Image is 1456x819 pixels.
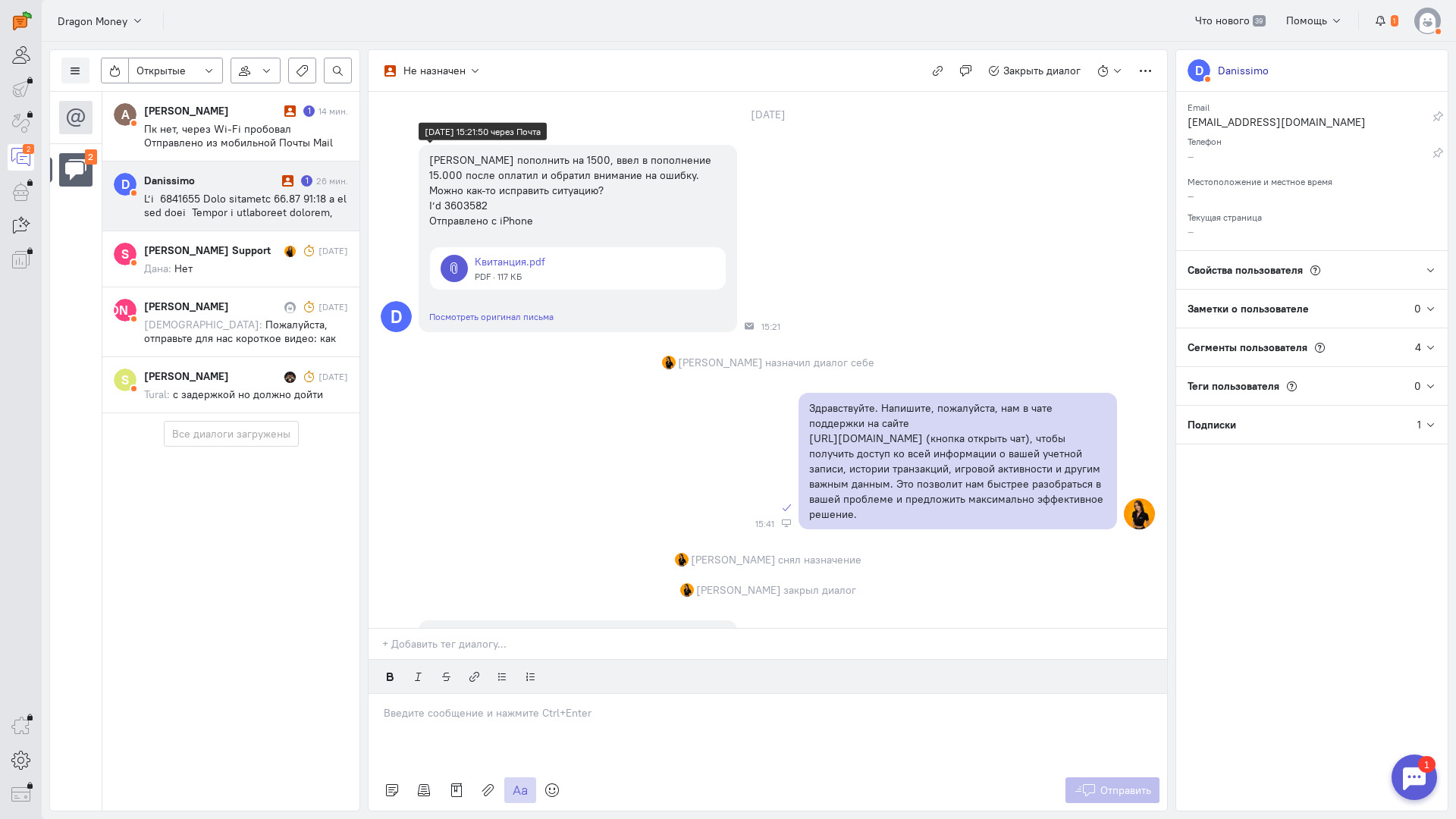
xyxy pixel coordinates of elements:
[1188,98,1210,113] small: Email
[691,552,776,567] span: [PERSON_NAME]
[782,519,791,528] div: Веб-панель
[1414,378,1421,394] div: 0
[8,144,34,171] a: 2
[809,431,1106,522] p: [URL][DOMAIN_NAME] (кнопка открыть чат), чтобы получить доступ ко всей информации о вашей учетной...
[284,372,296,383] img: Tural
[75,302,175,318] text: [PERSON_NAME]
[144,299,281,314] div: [PERSON_NAME]
[1188,263,1303,277] span: Свойства пользователя
[174,262,193,275] span: Нет
[316,174,348,187] div: 26 мин.
[23,144,34,154] div: 2
[144,173,278,188] div: Danissimo
[128,58,223,83] button: Открытые
[734,104,802,125] div: [DATE]
[284,302,296,313] img: Варвара
[303,371,315,382] i: Диалог был отложен и он напомнил о себе
[429,152,726,228] div: [PERSON_NAME] пополнить на 1500, ввел в пополнение 15.000 после оплатил и обратил внимание на оши...
[144,262,171,275] span: Дана:
[1367,8,1407,33] button: 1
[49,7,152,34] button: Dragon Money
[1188,149,1432,168] div: –
[144,192,347,424] span: L’i 6841655 Dolo sitametc 66.87 91:18 a el sed doei Tempor i utlaboreet dolorem, aliqua enimad. M...
[144,318,262,331] span: [DEMOGRAPHIC_DATA]:
[809,400,1106,431] p: Здравствуйте. Напишите, пожалуйста, нам в чате поддержки на сайте
[318,300,348,313] div: [DATE]
[980,58,1090,83] button: Закрыть диалог
[403,63,466,78] div: Не назначен
[144,369,281,384] div: [PERSON_NAME]
[1187,8,1274,33] a: Что нового 39
[121,246,129,262] text: S
[284,246,296,257] img: Дана
[1188,189,1194,202] span: –
[761,322,780,332] span: 15:21
[1278,8,1351,33] button: Помощь
[318,244,348,257] div: [DATE]
[1188,115,1432,133] div: [EMAIL_ADDRESS][DOMAIN_NAME]
[282,175,293,187] i: Диалог не разобран
[58,14,127,29] span: Dragon Money
[13,11,32,30] img: carrot-quest.svg
[425,125,541,138] div: [DATE] 15:21:50 через Почта
[121,176,130,192] text: D
[1176,290,1414,328] div: Заметки о пользователе
[391,306,402,328] text: D
[1391,15,1398,27] span: 1
[303,245,315,256] i: Диалог был отложен и он напомнил о себе
[1286,14,1327,27] span: Помощь
[318,370,348,383] div: [DATE]
[1003,64,1081,77] span: Закрыть диалог
[745,322,754,331] div: Почта
[1188,379,1279,393] span: Теги пользователя
[1415,340,1421,355] div: 4
[1414,8,1441,34] img: default-v4.png
[1188,171,1436,188] div: Местоположение и местное время
[1188,207,1436,224] div: Текущая страница
[284,105,296,117] i: Диалог не разобран
[136,63,186,78] span: Открытые
[303,105,315,117] div: Есть неотвеченное сообщение пользователя
[144,103,281,118] div: [PERSON_NAME]
[144,243,281,258] div: [PERSON_NAME] Support
[318,105,348,118] div: 14 мин.
[755,519,774,529] span: 15:41
[1218,63,1269,78] div: Danissimo
[301,175,312,187] div: Есть неотвеченное сообщение пользователя
[778,552,861,567] span: снял назначение
[376,58,489,83] button: Не назначен
[1188,224,1194,238] span: –
[1100,783,1151,797] span: Отправить
[121,372,129,388] text: S
[173,388,323,401] span: с задержкой но должно дойти
[1195,62,1203,78] text: D
[1065,777,1160,803] button: Отправить
[144,122,333,204] span: Пк нет, через Wi-Fi пробовал Отправлено из мобильной Почты Mail [DATE] 23:36 +03:00 от [PERSON_NA...
[1414,301,1421,316] div: 0
[1188,340,1307,354] span: Сегменты пользователя
[765,355,874,370] span: назначил диалог себе
[678,355,763,370] span: [PERSON_NAME]
[1417,417,1421,432] div: 1
[783,582,856,598] span: закрыл диалог
[164,421,299,447] button: Все диалоги загружены
[1176,406,1417,444] div: Подписки
[34,9,52,26] div: 1
[144,388,170,401] span: Tural:
[303,301,315,312] i: Диалог был отложен и он напомнил о себе
[696,582,781,598] span: [PERSON_NAME]
[1188,132,1222,147] small: Телефон
[1253,15,1266,27] span: 39
[121,106,130,122] text: A
[429,311,554,322] a: Посмотреть оригинал письма
[1195,14,1250,27] span: Что нового
[85,149,98,165] div: 2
